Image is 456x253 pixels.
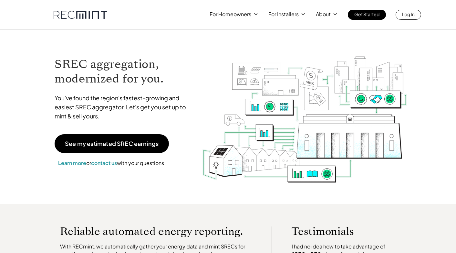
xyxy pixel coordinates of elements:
p: For Homeowners [210,10,251,19]
a: contact us [91,159,117,166]
p: See my estimated SREC earnings [65,141,159,147]
p: About [316,10,331,19]
p: Get Started [354,10,379,19]
a: Get Started [348,10,386,20]
a: Learn more [58,159,86,166]
p: For Installers [268,10,299,19]
p: or with your questions [55,159,168,167]
a: Log In [396,10,421,20]
p: Testimonials [292,226,388,236]
h1: SREC aggregation, modernized for you. [55,57,192,86]
p: You've found the region's fastest-growing and easiest SREC aggregator. Let's get you set up to mi... [55,93,192,121]
p: Log In [402,10,415,19]
img: RECmint value cycle [202,39,408,184]
a: See my estimated SREC earnings [55,134,169,153]
p: Reliable automated energy reporting. [60,226,253,236]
